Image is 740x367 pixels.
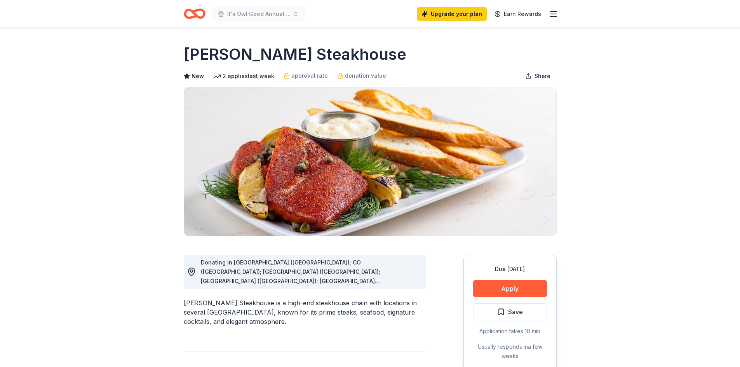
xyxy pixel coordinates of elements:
a: Earn Rewards [490,7,546,21]
span: Donating in [GEOGRAPHIC_DATA] ([GEOGRAPHIC_DATA]); CO ([GEOGRAPHIC_DATA]); [GEOGRAPHIC_DATA] ([GE... [201,259,416,322]
a: Home [184,5,205,23]
h1: [PERSON_NAME] Steakhouse [184,43,406,65]
button: It's Owl Good Annual Silent Auction [212,6,305,22]
span: It's Owl Good Annual Silent Auction [227,9,289,19]
div: 2 applies last week [213,71,274,81]
a: approval rate [284,71,328,80]
div: Application takes 10 min [473,327,547,336]
span: donation value [345,71,386,80]
a: Upgrade your plan [417,7,487,21]
div: [PERSON_NAME] Steakhouse is a high-end steakhouse chain with locations in several [GEOGRAPHIC_DAT... [184,298,426,326]
span: Save [508,307,523,317]
div: Due [DATE] [473,264,547,274]
span: Share [535,71,550,81]
button: Apply [473,280,547,297]
button: Share [519,68,557,84]
a: donation value [337,71,386,80]
button: Save [473,303,547,320]
img: Image for Perry's Steakhouse [184,87,556,236]
div: Usually responds in a few weeks [473,342,547,361]
span: New [192,71,204,81]
span: approval rate [291,71,328,80]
